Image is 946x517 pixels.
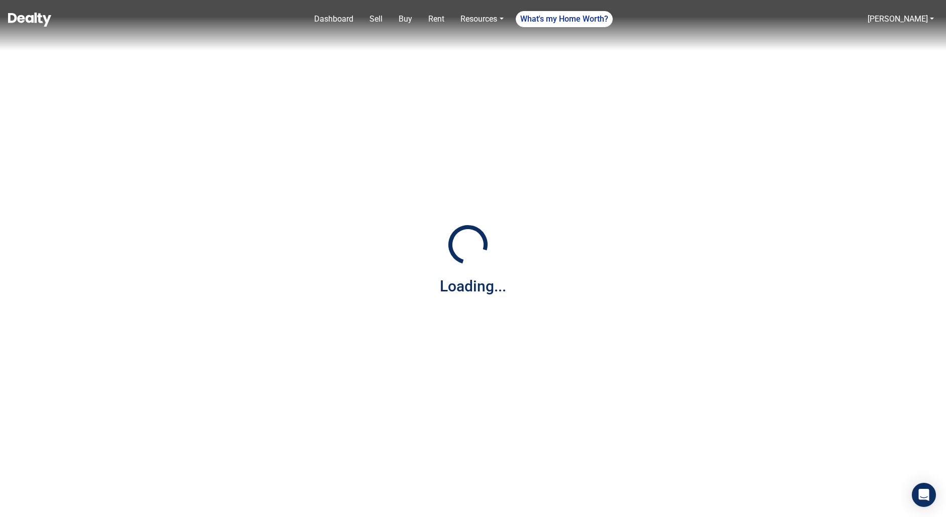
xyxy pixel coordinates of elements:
[456,9,507,29] a: Resources
[395,9,416,29] a: Buy
[516,11,613,27] a: What's my Home Worth?
[424,9,448,29] a: Rent
[8,13,51,27] img: Dealty - Buy, Sell & Rent Homes
[864,9,938,29] a: [PERSON_NAME]
[5,487,35,517] iframe: BigID CMP Widget
[440,275,506,297] div: Loading...
[443,220,493,270] img: Loading
[310,9,357,29] a: Dashboard
[365,9,387,29] a: Sell
[912,483,936,507] div: Open Intercom Messenger
[868,14,928,24] a: [PERSON_NAME]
